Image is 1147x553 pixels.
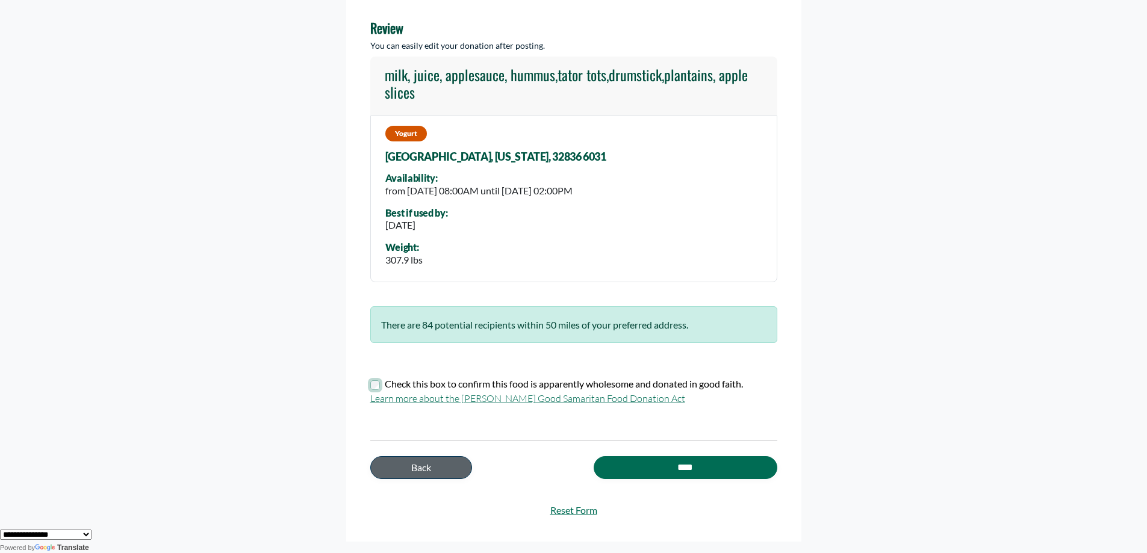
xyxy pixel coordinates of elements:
[385,66,763,101] h4: milk, juice, applesauce, hummus,tator tots,drumstick,plantains, apple slices
[35,543,89,552] a: Translate
[385,242,423,253] div: Weight:
[385,173,573,184] div: Availability:
[370,392,685,404] a: Learn more about the [PERSON_NAME] Good Samaritan Food Donation Act
[370,41,777,51] h5: You can easily edit your donation after posting.
[370,20,777,36] h4: Review
[385,151,606,163] span: [GEOGRAPHIC_DATA], [US_STATE], 32836 6031
[35,544,57,552] img: Google Translate
[385,253,423,267] div: 307.9 lbs
[370,456,472,479] a: Back
[385,218,448,232] div: [DATE]
[370,306,777,343] div: There are 84 potential recipients within 50 miles of your preferred address.
[385,208,448,218] div: Best if used by:
[385,184,573,198] div: from [DATE] 08:00AM until [DATE] 02:00PM
[370,503,777,517] a: Reset Form
[385,377,743,391] label: Check this box to confirm this food is apparently wholesome and donated in good faith.
[385,126,427,141] span: Yogurt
